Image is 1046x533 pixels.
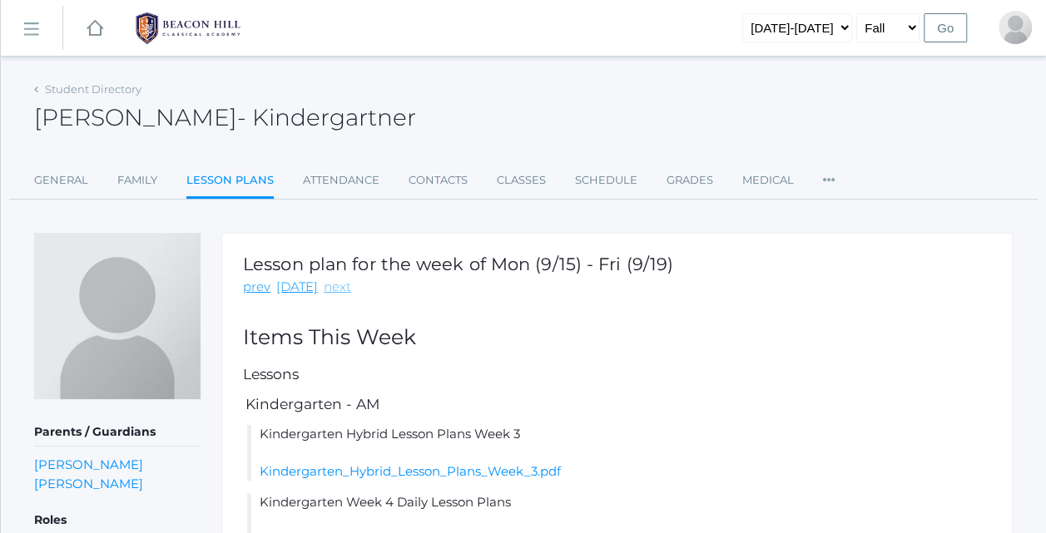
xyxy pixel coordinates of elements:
[303,164,379,197] a: Attendance
[126,7,250,49] img: BHCALogos-05-308ed15e86a5a0abce9b8dd61676a3503ac9727e845dece92d48e8588c001991.png
[45,82,141,96] a: Student Directory
[34,164,88,197] a: General
[324,278,351,297] a: next
[260,463,561,479] a: Kindergarten_Hybrid_Lesson_Plans_Week_3.pdf
[243,326,991,349] h2: Items This Week
[34,418,201,447] h5: Parents / Guardians
[999,11,1032,44] div: Ashley Scrudato
[243,397,991,412] h5: Kindergarten - AM
[34,233,201,399] img: Vincent Scrudato
[497,164,546,197] a: Classes
[34,455,143,474] a: [PERSON_NAME]
[575,164,637,197] a: Schedule
[247,425,991,481] li: Kindergarten Hybrid Lesson Plans Week 3
[237,103,416,131] span: - Kindergartner
[243,367,991,382] h5: Lessons
[243,254,673,274] h1: Lesson plan for the week of Mon (9/15) - Fri (9/19)
[924,13,967,42] input: Go
[117,164,157,197] a: Family
[243,278,270,297] a: prev
[34,105,416,131] h2: [PERSON_NAME]
[667,164,713,197] a: Grades
[186,164,274,200] a: Lesson Plans
[742,164,794,197] a: Medical
[34,474,143,493] a: [PERSON_NAME]
[409,164,468,197] a: Contacts
[276,278,318,297] a: [DATE]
